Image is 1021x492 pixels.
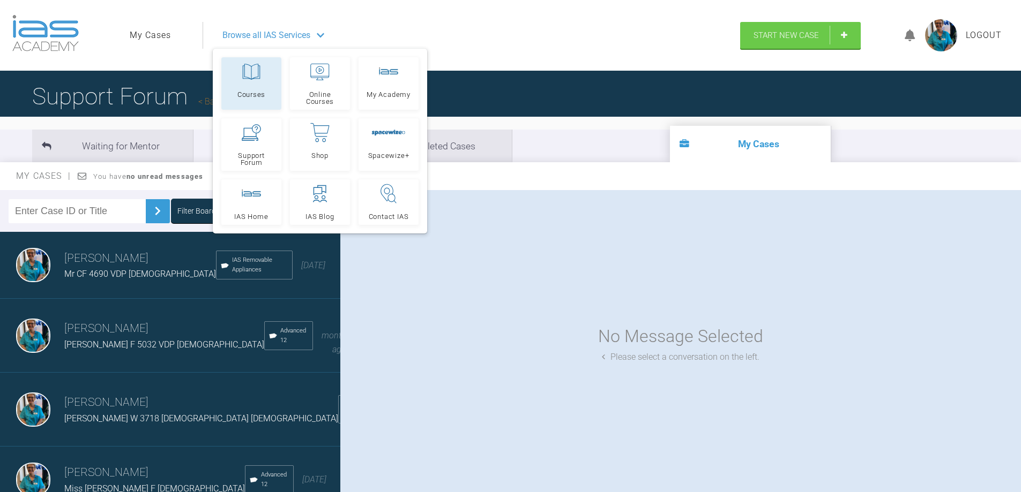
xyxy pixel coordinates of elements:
[221,118,281,171] a: Support Forum
[598,323,763,350] div: No Message Selected
[64,464,245,482] h3: [PERSON_NAME]
[311,152,329,159] span: Shop
[754,31,819,40] span: Start New Case
[64,393,338,412] h3: [PERSON_NAME]
[32,78,257,115] h1: Support Forum
[295,91,345,105] span: Online Courses
[222,28,310,42] span: Browse all IAS Services
[290,179,350,225] a: IAS Blog
[322,316,346,354] span: a month ago
[64,249,216,268] h3: [PERSON_NAME]
[221,179,281,225] a: IAS Home
[290,118,350,171] a: Shop
[368,152,409,159] span: Spacewize+
[16,392,50,427] img: Åsa Ulrika Linnea Feneley
[359,118,419,171] a: Spacewize+
[359,57,419,110] a: My Academy
[261,470,289,489] span: Advanced 12
[351,130,512,162] li: Completed Cases
[234,213,268,220] span: IAS Home
[64,413,338,423] span: [PERSON_NAME] W 3718 [DEMOGRAPHIC_DATA] [DEMOGRAPHIC_DATA]
[237,91,265,98] span: Courses
[302,474,326,485] span: [DATE]
[359,179,419,225] a: Contact IAS
[126,172,203,180] strong: no unread messages
[301,260,325,270] span: [DATE]
[221,57,281,110] a: Courses
[93,172,203,180] span: You have
[198,96,257,107] a: Back to Home
[290,57,350,110] a: Online Courses
[670,126,831,162] li: My Cases
[602,350,759,364] div: Please select a conversation on the left.
[305,213,334,220] span: IAS Blog
[177,205,229,217] div: Filter Boards: All
[149,202,166,219] img: chevronRight.28bd32b0.svg
[966,28,1002,42] a: Logout
[740,22,861,49] a: Start New Case
[280,326,308,345] span: Advanced 12
[64,269,216,279] span: Mr CF 4690 VDP [DEMOGRAPHIC_DATA]
[369,213,409,220] span: Contact IAS
[64,320,264,338] h3: [PERSON_NAME]
[367,91,411,98] span: My Academy
[32,130,193,162] li: Waiting for Mentor
[64,339,264,350] span: [PERSON_NAME] F 5032 VDP [DEMOGRAPHIC_DATA]
[16,248,50,282] img: Åsa Ulrika Linnea Feneley
[9,199,146,223] input: Enter Case ID or Title
[16,319,50,353] img: Åsa Ulrika Linnea Feneley
[232,255,288,275] span: IAS Removable Appliances
[12,15,79,51] img: logo-light.3e3ef733.png
[925,19,957,51] img: profile.png
[226,152,277,166] span: Support Forum
[16,171,71,181] span: My Cases
[130,28,171,42] a: My Cases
